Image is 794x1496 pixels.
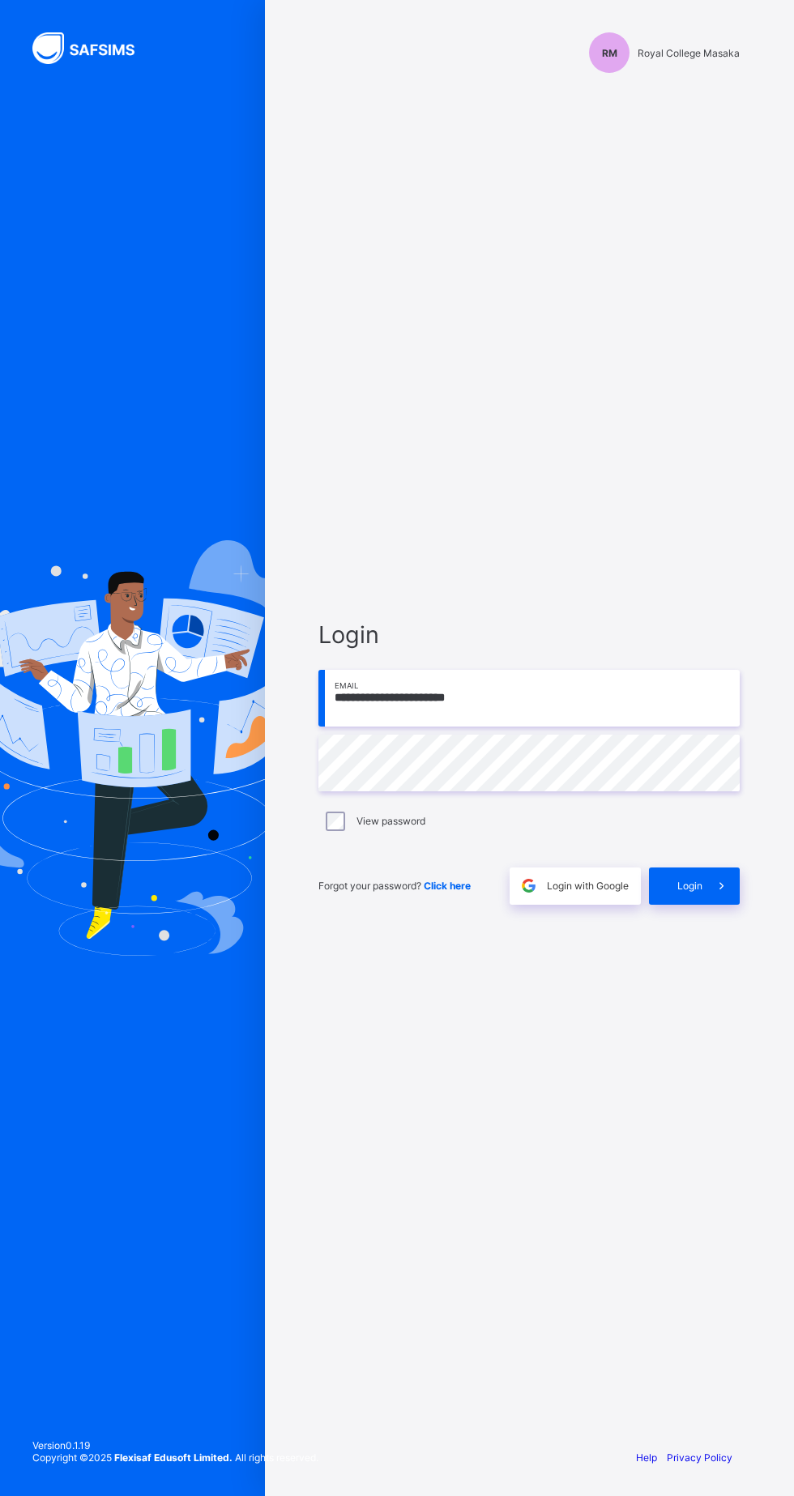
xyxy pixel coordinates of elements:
img: google.396cfc9801f0270233282035f929180a.svg [519,876,538,895]
img: SAFSIMS Logo [32,32,154,64]
span: Login with Google [547,880,629,892]
span: Login [318,620,740,649]
a: Click here [424,880,471,892]
span: Forgot your password? [318,880,471,892]
span: Version 0.1.19 [32,1439,318,1451]
strong: Flexisaf Edusoft Limited. [114,1451,233,1464]
span: RM [602,47,617,59]
a: Help [636,1451,657,1464]
span: Login [677,880,702,892]
label: View password [356,815,425,827]
a: Privacy Policy [667,1451,732,1464]
span: Copyright © 2025 All rights reserved. [32,1451,318,1464]
span: Royal College Masaka [638,47,740,59]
